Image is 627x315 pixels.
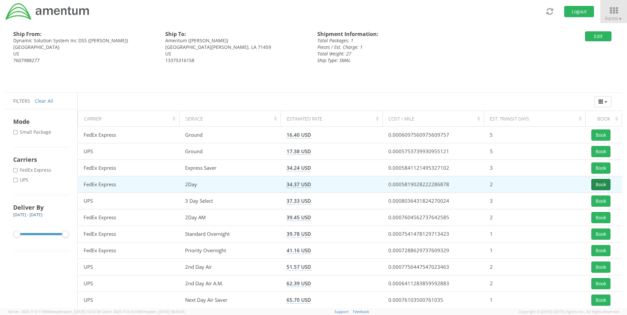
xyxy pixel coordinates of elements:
td: FedEx Express [78,226,179,242]
span: 39.78 USD [287,230,311,237]
button: Book [591,162,610,174]
button: Book [591,129,610,141]
td: UPS [78,259,179,275]
td: 3 [484,193,585,209]
span: 16.40 USD [287,131,311,138]
button: Book [591,228,610,240]
span: 62.39 USD [287,280,311,287]
td: Next Day Air Saver [179,292,281,308]
td: 3 Day Select [179,193,281,209]
h4: Shipment Information: [317,31,510,37]
div: Ship Type: SMAL [317,57,510,64]
td: 5 [484,143,585,160]
td: Express Saver [179,160,281,176]
td: Ground [179,143,281,160]
span: Copyright © [DATE]-[DATE] Agistix Inc., All Rights Reserved [519,309,619,314]
span: Filters [13,98,30,104]
td: FedEx Express [78,176,179,193]
div: US [165,51,307,57]
span: [DATE] - [DATE] [13,212,42,218]
td: 2 [484,209,585,226]
div: Estimated Rate [287,116,380,122]
img: dyn-intl-logo-049831509241104b2a82.png [5,2,90,21]
td: 2 [484,176,585,193]
button: Columns [594,96,611,107]
button: Book [591,262,610,273]
td: 0.00076103500761035 [382,292,484,308]
a: Support [334,309,349,314]
span: 17.38 USD [287,148,311,155]
a: Clear All [35,98,53,104]
div: [GEOGRAPHIC_DATA][PERSON_NAME], LA 71459 [165,44,307,51]
td: 1 [484,226,585,242]
div: Cost / Mile [388,116,482,122]
div: Total Weight: 27 [317,51,510,57]
td: 0.0007756447547023463 [382,259,484,275]
td: UPS [78,292,179,308]
td: Standard Overnight [179,226,281,242]
td: FedEx Express [78,242,179,259]
td: FedEx Express [78,209,179,226]
button: Logout [564,6,594,17]
span: 37.33 USD [287,197,311,204]
label: Small Package [13,129,53,135]
input: Small Package [13,130,18,134]
div: Est. Transit Days [490,116,583,122]
input: UPS [13,178,18,182]
td: 0.0005753739930955121 [382,143,484,160]
span: 39.45 USD [287,214,311,221]
span: 41.16 USD [287,247,311,254]
td: 0.0006411283859592883 [382,275,484,292]
button: Book [591,245,610,256]
span: Forms [605,15,622,21]
h4: Deliver By [13,203,69,211]
td: FedEx Express [78,127,179,143]
span: 65.70 USD [287,297,311,303]
label: FedEx Express [13,167,53,173]
td: UPS [78,275,179,292]
button: Book [591,179,610,190]
span: master, [DATE] 08:44:05 [144,309,185,314]
div: Service [185,116,279,122]
span: Client: 2025.17.0-cb14447 [101,309,185,314]
h4: Ship From: [13,31,155,37]
td: Priority Overnight [179,242,281,259]
button: Book [591,195,610,207]
div: Carrier [84,116,177,122]
div: Amentum ([PERSON_NAME]) [165,37,307,44]
td: 2 [484,275,585,292]
td: 2 [484,259,585,275]
div: 7607988277 [13,57,155,64]
div: US [13,51,155,57]
div: [GEOGRAPHIC_DATA] [13,44,155,51]
div: 13375316158 [165,57,307,64]
button: Book [591,146,610,157]
td: 2nd Day Air A.M. [179,275,281,292]
span: 51.57 USD [287,263,311,270]
td: 2nd Day Air [179,259,281,275]
input: FedEx Express [13,168,18,172]
td: Ground [179,127,281,143]
td: 0.0005841121495327102 [382,160,484,176]
button: Book [591,278,610,289]
td: FedEx Express [78,160,179,176]
td: UPS [78,143,179,160]
div: Dynamic Solution System Inc DSS ([PERSON_NAME]) [13,37,155,44]
h4: Ship To: [165,31,307,37]
div: Pieces / Est. Charge: 1 [317,44,510,51]
button: Edit [585,31,611,41]
span: master, [DATE] 10:32:38 [60,309,100,314]
label: UPS [13,177,30,183]
td: UPS [78,193,179,209]
td: 3 [484,160,585,176]
td: 0.0006097560975609757 [382,127,484,143]
td: 1 [484,292,585,308]
td: 0.0008036431824270024 [382,193,484,209]
td: 0.0007604562737642585 [382,209,484,226]
button: Book [591,212,610,223]
td: 0.0005819028222286878 [382,176,484,193]
button: Book [591,295,610,306]
td: 0.0007288629737609329 [382,242,484,259]
div: Total Packages: 1 [317,37,510,44]
span: 34.37 USD [287,181,311,188]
